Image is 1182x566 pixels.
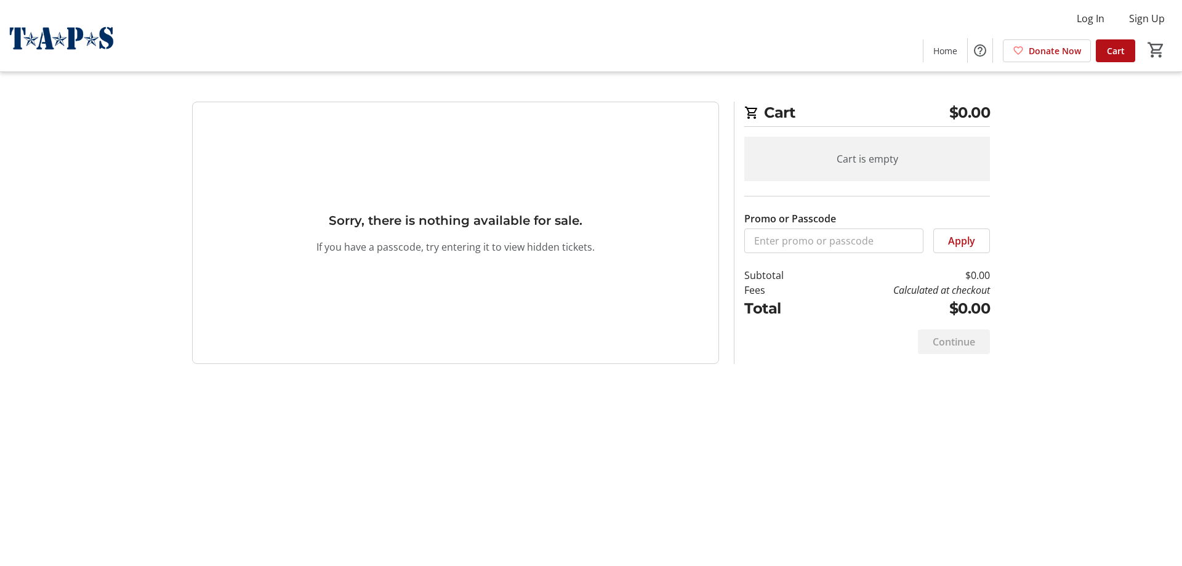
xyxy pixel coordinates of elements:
[1107,44,1125,57] span: Cart
[933,44,957,57] span: Home
[744,102,990,127] h2: Cart
[923,39,967,62] a: Home
[744,297,816,320] td: Total
[316,240,595,254] p: If you have a passcode, try entering it to view hidden tickets.
[816,268,990,283] td: $0.00
[1129,11,1165,26] span: Sign Up
[948,233,975,248] span: Apply
[816,283,990,297] td: Calculated at checkout
[949,102,991,124] span: $0.00
[1077,11,1104,26] span: Log In
[744,137,990,181] div: Cart is empty
[7,5,117,67] img: Tragedy Assistance Program for Survivors's Logo
[744,211,836,226] label: Promo or Passcode
[1067,9,1114,28] button: Log In
[329,211,582,230] h3: Sorry, there is nothing available for sale.
[933,228,990,253] button: Apply
[816,297,990,320] td: $0.00
[1119,9,1175,28] button: Sign Up
[744,228,923,253] input: Enter promo or passcode
[1096,39,1135,62] a: Cart
[1029,44,1081,57] span: Donate Now
[744,268,816,283] td: Subtotal
[1003,39,1091,62] a: Donate Now
[968,38,992,63] button: Help
[744,283,816,297] td: Fees
[1145,39,1167,61] button: Cart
